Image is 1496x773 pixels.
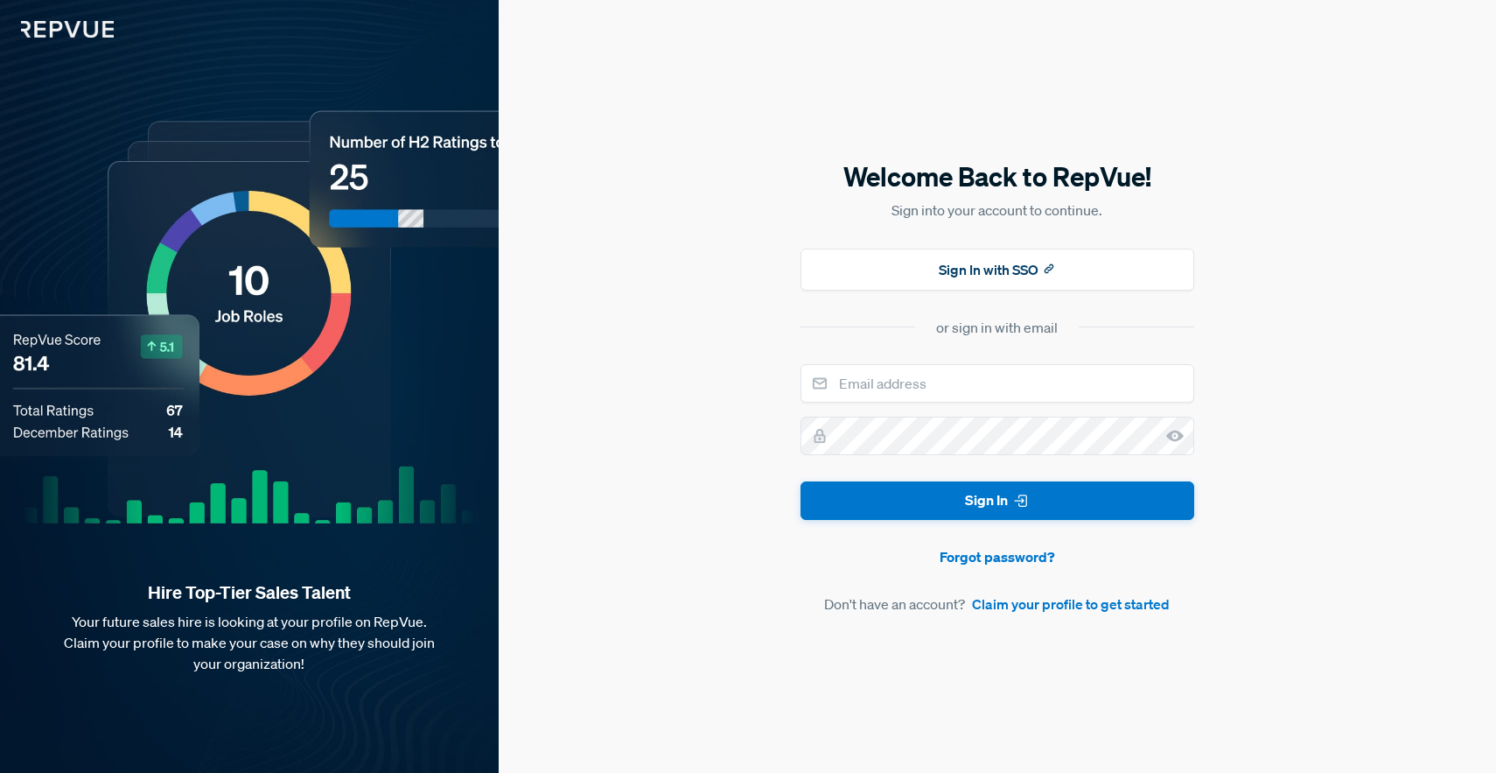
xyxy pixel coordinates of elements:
[800,200,1194,221] p: Sign into your account to continue.
[28,611,471,674] p: Your future sales hire is looking at your profile on RepVue. Claim your profile to make your case...
[800,364,1194,403] input: Email address
[936,317,1058,338] div: or sign in with email
[800,594,1194,615] article: Don't have an account?
[28,581,471,604] strong: Hire Top-Tier Sales Talent
[800,158,1194,195] h5: Welcome Back to RepVue!
[800,249,1194,291] button: Sign In with SSO
[800,481,1194,521] button: Sign In
[800,546,1194,567] a: Forgot password?
[972,594,1170,615] a: Claim your profile to get started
